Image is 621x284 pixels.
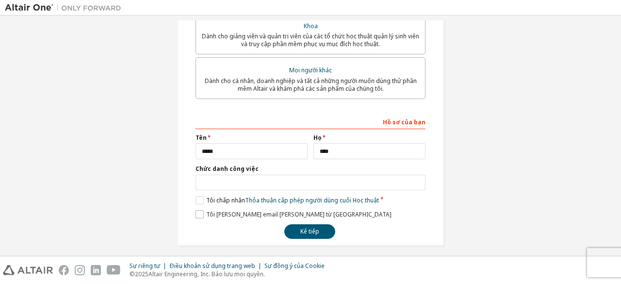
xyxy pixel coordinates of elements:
[264,262,325,270] font: Sự đồng ý của Cookie
[300,227,319,235] font: Kế tiếp
[284,224,335,239] button: Kế tiếp
[3,265,53,275] img: altair_logo.svg
[91,265,101,275] img: linkedin.svg
[383,118,425,126] font: Hồ sơ của bạn
[130,262,160,270] font: Sự riêng tư
[169,262,255,270] font: Điều khoản sử dụng trang web
[245,196,351,204] font: Thỏa thuận cấp phép người dùng cuối
[206,196,245,204] font: Tôi chấp nhận
[135,270,148,278] font: 2025
[304,22,318,30] font: Khoa
[313,134,322,142] font: Họ
[196,165,259,173] font: Chức danh công việc
[196,134,207,142] font: Tên
[206,210,392,218] font: Tôi [PERSON_NAME] email [PERSON_NAME] từ [GEOGRAPHIC_DATA]
[202,32,419,48] font: Dành cho giảng viên và quản trị viên của các tổ chức học thuật quản lý sinh viên và truy cập phần...
[130,270,135,278] font: ©
[59,265,69,275] img: facebook.svg
[5,3,126,13] img: Altair One
[148,270,265,278] font: Altair Engineering, Inc. Bảo lưu mọi quyền.
[353,196,379,204] font: Học thuật
[75,265,85,275] img: instagram.svg
[289,66,332,74] font: Mọi người khác
[205,77,417,93] font: Dành cho cá nhân, doanh nghiệp và tất cả những người muốn dùng thử phần mềm Altair và khám phá cá...
[107,265,121,275] img: youtube.svg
